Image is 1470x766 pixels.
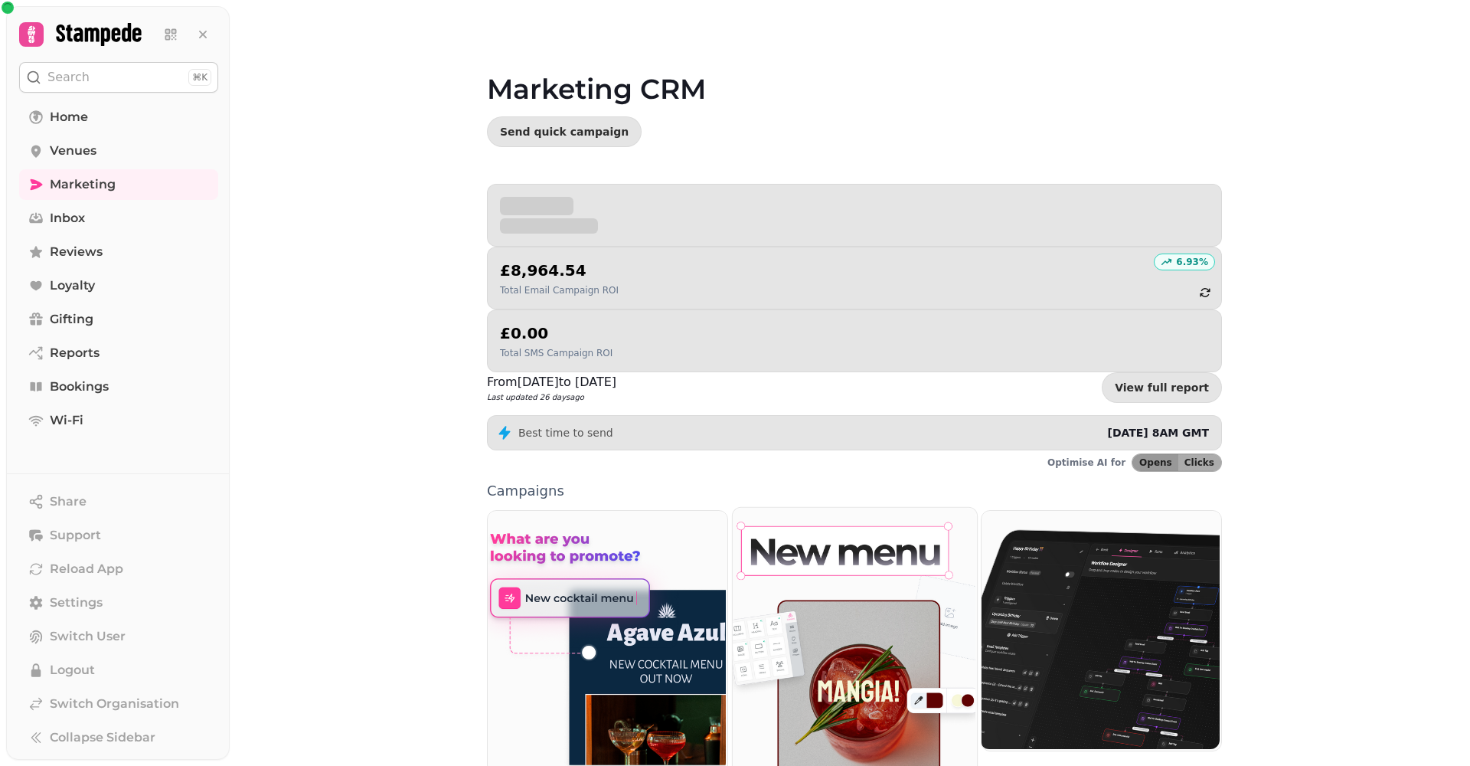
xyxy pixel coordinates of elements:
a: Loyalty [19,270,218,301]
p: From [DATE] to [DATE] [487,373,616,391]
span: Opens [1139,458,1172,467]
p: Total SMS Campaign ROI [500,347,612,359]
span: Reviews [50,243,103,261]
span: Reports [50,344,100,362]
span: Switch Organisation [50,695,179,713]
a: Bookings [19,372,218,402]
span: Loyalty [50,277,95,295]
button: Collapse Sidebar [19,722,218,753]
a: Gifting [19,304,218,335]
button: refresh [1192,280,1218,306]
p: Search [47,68,90,87]
span: Share [50,493,87,511]
span: Venues [50,142,96,160]
button: Support [19,520,218,551]
button: Logout [19,655,218,686]
span: Collapse Sidebar [50,728,155,747]
span: Marketing [50,175,116,194]
span: Settings [50,594,103,612]
span: Wi-Fi [50,411,83,430]
span: Send quick campaign [500,126,629,137]
span: Clicks [1184,458,1214,467]
h2: £8,964.54 [500,260,619,281]
span: Gifting [50,310,93,329]
button: Send quick campaign [487,116,642,147]
button: Share [19,486,218,517]
h1: Marketing CRM [487,37,1222,104]
a: Marketing [19,169,218,200]
span: [DATE] 8AM GMT [1107,427,1209,439]
h2: £0.00 [500,322,612,344]
span: Reload App [50,560,123,578]
button: Opens [1132,454,1178,471]
span: Logout [50,661,95,679]
button: Switch User [19,621,218,652]
a: Home [19,102,218,133]
p: Best time to send [518,425,613,440]
a: Settings [19,588,218,618]
button: Clicks [1178,454,1221,471]
span: Bookings [50,378,109,396]
a: View full report [1102,372,1222,403]
button: Search⌘K [19,62,218,93]
p: Last updated 26 days ago [487,391,616,403]
p: 6.93 % [1176,256,1208,268]
span: Switch User [50,627,126,646]
a: Reports [19,338,218,368]
span: Support [50,526,101,545]
a: Reviews [19,237,218,267]
a: Switch Organisation [19,689,218,719]
div: ⌘K [188,69,211,86]
span: Home [50,108,88,126]
img: Workflows (beta) [980,509,1220,749]
a: Wi-Fi [19,405,218,436]
span: Inbox [50,209,85,228]
button: Reload App [19,554,218,584]
p: Campaigns [487,484,1222,498]
p: Optimise AI for [1047,457,1125,469]
a: Venues [19,136,218,166]
a: Inbox [19,203,218,234]
p: Total Email Campaign ROI [500,284,619,296]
